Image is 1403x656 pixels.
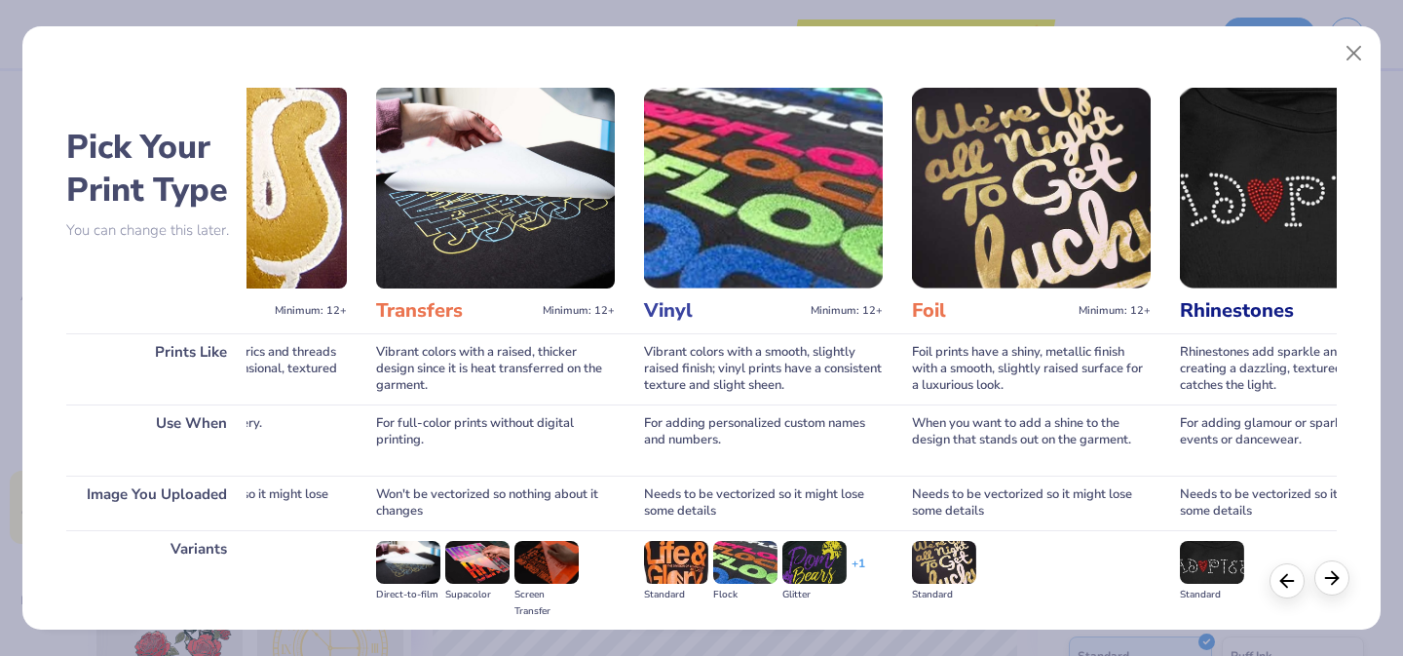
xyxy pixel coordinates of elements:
[644,405,883,476] div: For adding personalized custom names and numbers.
[644,476,883,530] div: Needs to be vectorized so it might lose some details
[782,541,847,584] img: Glitter
[912,476,1151,530] div: Needs to be vectorized so it might lose some details
[108,476,347,530] div: Needs to be vectorized so it might lose some details
[445,541,510,584] img: Supacolor
[1180,587,1244,603] div: Standard
[713,541,777,584] img: Flock
[66,333,246,405] div: Prints Like
[376,333,615,405] div: Vibrant colors with a raised, thicker design since it is heat transferred on the garment.
[376,541,440,584] img: Direct-to-film
[66,476,246,530] div: Image You Uploaded
[376,298,535,324] h3: Transfers
[376,587,440,603] div: Direct-to-film
[66,405,246,476] div: Use When
[376,476,615,530] div: Won't be vectorized so nothing about it changes
[1180,541,1244,584] img: Standard
[644,587,708,603] div: Standard
[1336,35,1373,72] button: Close
[713,587,777,603] div: Flock
[275,304,347,318] span: Minimum: 12+
[66,530,246,631] div: Variants
[811,304,883,318] span: Minimum: 12+
[514,541,579,584] img: Screen Transfer
[1079,304,1151,318] span: Minimum: 12+
[912,298,1071,324] h3: Foil
[66,222,246,239] p: You can change this later.
[66,126,246,212] h2: Pick Your Print Type
[108,333,347,405] div: Incorporates various fabrics and threads for a raised, multi-dimensional, textured look.
[912,541,976,584] img: Standard
[445,587,510,603] div: Supacolor
[782,587,847,603] div: Glitter
[912,333,1151,405] div: Foil prints have a shiny, metallic finish with a smooth, slightly raised surface for a luxurious ...
[108,405,347,476] div: For large-area embroidery.
[912,405,1151,476] div: When you want to add a shine to the design that stands out on the garment.
[644,88,883,289] img: Vinyl
[376,88,615,289] img: Transfers
[852,556,865,589] div: + 1
[644,541,708,584] img: Standard
[912,88,1151,289] img: Foil
[644,298,803,324] h3: Vinyl
[376,405,615,476] div: For full-color prints without digital printing.
[644,333,883,405] div: Vibrant colors with a smooth, slightly raised finish; vinyl prints have a consistent texture and ...
[1180,298,1339,324] h3: Rhinestones
[543,304,615,318] span: Minimum: 12+
[912,587,976,603] div: Standard
[514,587,579,620] div: Screen Transfer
